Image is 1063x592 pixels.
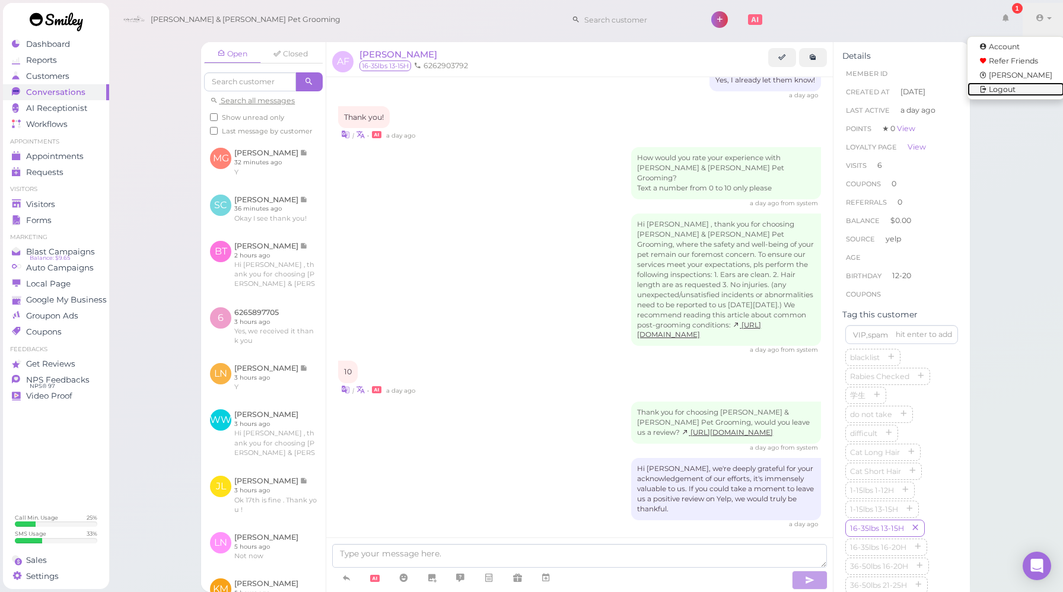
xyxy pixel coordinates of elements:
[781,199,818,207] span: from system
[26,247,95,257] span: Blast Campaigns
[3,356,109,372] a: Get Reviews
[3,164,109,180] a: Requests
[210,96,295,105] a: Search all messages
[151,3,340,36] span: [PERSON_NAME] & [PERSON_NAME] Pet Grooming
[848,448,902,457] span: Cat Long Hair
[338,361,358,383] div: 10
[842,193,961,212] li: 0
[262,45,319,63] a: Closed
[338,106,390,129] div: Thank you!
[3,212,109,228] a: Forms
[750,199,781,207] span: 09/10/2025 02:00pm
[222,113,284,122] span: Show unread only
[846,217,881,225] span: Balance
[848,543,909,552] span: 16-35lbs 16-20H
[3,68,109,84] a: Customers
[26,119,68,129] span: Workflows
[3,233,109,241] li: Marketing
[842,266,961,285] li: 12-20
[989,56,1038,65] span: Refer Friends
[26,571,59,581] span: Settings
[842,310,961,320] div: Tag this customer
[1012,3,1023,14] div: 1
[210,113,218,121] input: Show unread only
[750,346,781,354] span: 09/10/2025 02:43pm
[846,143,897,151] span: Loyalty page
[848,467,903,476] span: Cat Short Hair
[3,388,109,404] a: Video Proof
[1023,552,1051,580] div: Open Intercom Messenger
[789,520,818,528] span: 09/10/2025 04:58pm
[3,52,109,68] a: Reports
[26,87,85,97] span: Conversations
[204,72,296,91] input: Search customer
[26,71,69,81] span: Customers
[846,272,881,280] span: Birthday
[26,279,71,289] span: Local Page
[781,444,818,451] span: from system
[848,524,906,533] span: 16-35lbs 13-15H
[848,353,882,362] span: blacklist
[842,156,961,175] li: 6
[846,235,875,243] span: Source
[631,402,821,444] div: Thank you for choosing [PERSON_NAME] & [PERSON_NAME] Pet Grooming, would you leave us a review?
[3,196,109,212] a: Visitors
[842,230,961,249] li: yelp
[789,91,818,99] span: 09/10/2025 01:41pm
[709,69,821,91] div: Yes, I already let them know!
[846,69,887,78] span: Member ID
[3,324,109,340] a: Coupons
[896,329,952,340] div: hit enter to add
[87,514,97,521] div: 25 %
[386,387,415,394] span: 09/10/2025 02:44pm
[846,290,881,298] span: Coupons
[848,486,896,495] span: 1-15lbs 1-12H
[846,161,867,170] span: Visits
[26,375,90,385] span: NPS Feedbacks
[204,45,261,63] a: Open
[210,127,218,135] input: Last message by customer
[848,581,909,590] span: 36-50lbs 21-25H
[26,39,70,49] span: Dashboard
[386,132,415,139] span: 09/10/2025 01:46pm
[338,128,821,141] div: •
[15,530,46,537] div: SMS Usage
[3,36,109,52] a: Dashboard
[846,180,881,188] span: Coupons
[882,124,915,133] span: ★ 0
[359,61,411,71] span: 16-35lbs 13-15H
[781,346,818,354] span: from system
[3,568,109,584] a: Settings
[26,103,87,113] span: AI Receptionist
[631,214,821,346] div: Hi [PERSON_NAME] , thank you for choosing [PERSON_NAME] & [PERSON_NAME] Pet Grooming, where the s...
[26,167,63,177] span: Requests
[848,410,895,419] span: do not take
[846,88,890,96] span: Created At
[332,51,354,72] span: AF
[3,372,109,388] a: NPS Feedbacks NPS® 97
[682,428,773,437] a: [URL][DOMAIN_NAME]
[3,260,109,276] a: Auto Campaigns
[26,215,52,225] span: Forms
[338,383,821,396] div: •
[359,49,437,60] span: [PERSON_NAME]
[848,429,880,438] span: difficult
[26,311,78,321] span: Groupon Ads
[26,151,84,161] span: Appointments
[352,132,354,139] i: |
[897,124,915,133] a: View
[3,116,109,132] a: Workflows
[908,142,926,151] a: View
[222,127,313,135] span: Last message by customer
[3,552,109,568] a: Sales
[30,381,55,391] span: NPS® 97
[3,345,109,354] li: Feedbacks
[845,325,958,344] input: VIP,spam
[631,458,821,520] div: Hi [PERSON_NAME], we're deeply grateful for your acknowledgement of our efforts, it's immensely v...
[26,327,62,337] span: Coupons
[3,138,109,146] li: Appointments
[848,562,911,571] span: 36-50lbs 16-20H
[842,51,961,61] div: Details
[3,84,109,100] a: Conversations
[3,276,109,292] a: Local Page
